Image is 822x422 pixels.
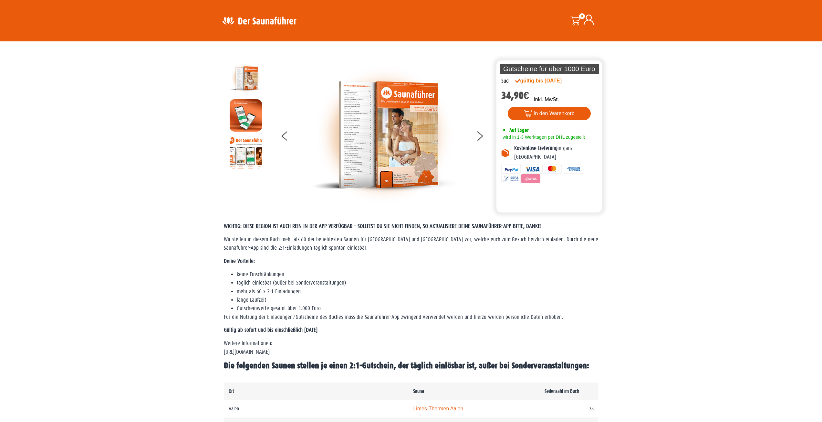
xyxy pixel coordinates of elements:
p: inkl. MwSt. [534,96,559,103]
p: Gutscheine für über 1000 Euro [500,64,599,74]
td: 28 [540,400,598,417]
button: In den Warenkorb [508,107,591,120]
li: keine Einschränkungen [237,270,598,279]
li: täglich einlösbar (außer bei Sonderveranstaltungen) [237,279,598,287]
span: 0 [579,13,585,19]
img: MOCKUP-iPhone_regional [230,99,262,132]
p: Für die Nutzung der Einladungen/Gutscheine des Buches muss die Saunaführer-App zwingend verwendet... [224,313,598,321]
strong: Deine Vorteile: [224,258,255,264]
td: Aalen [224,400,409,417]
span: € [524,90,529,102]
img: der-saunafuehrer-2025-sued [312,62,457,208]
p: in ganz [GEOGRAPHIC_DATA] [514,144,598,161]
li: lange Laufzeit [237,296,598,304]
span: Die folgenden Saunen stellen je einen 2:1-Gutschein, der täglich einlösbar ist, außer bei Sonderv... [224,361,589,370]
strong: Gültig ab sofort und bis einschließlich [DATE] [224,327,317,333]
span: Auf Lager [509,127,529,133]
bdi: 34,90 [501,90,529,102]
img: Anleitung7tn [230,136,262,169]
span: wird in 1-3 Werktagen per DHL zugestellt [501,135,585,140]
img: der-saunafuehrer-2025-sued [230,62,262,94]
div: gültig bis [DATE] [515,77,576,85]
b: Ort [229,388,234,394]
b: Sauna [413,388,424,394]
p: Weitere Informationen: [URL][DOMAIN_NAME] [224,339,598,356]
span: Wir stellen in diesem Buch mehr als 60 der beliebtesten Saunen für [GEOGRAPHIC_DATA] und [GEOGRAP... [224,236,598,251]
b: Seitenzahl im Buch [545,388,579,394]
div: Süd [501,77,509,85]
a: Limes-Thermen Aalen [413,406,463,411]
li: mehr als 60 x 2:1-Einladungen [237,287,598,296]
b: Kostenlose Lieferung [514,145,557,151]
li: Gutscheinwerte gesamt über 1.000 Euro [237,304,598,313]
span: WICHTIG: DIESE REGION IST AUCH REIN IN DER APP VERFÜGBAR – SOLLTEST DU SIE NICHT FINDEN, SO AKTUA... [224,223,542,229]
